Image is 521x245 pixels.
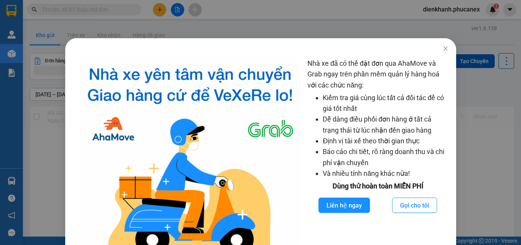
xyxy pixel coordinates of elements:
[323,114,448,136] li: Dễ dàng điều phối đơn hàng ở tất cả trạng thái từ lúc nhận đến giao hàng
[323,136,448,146] li: Định vị tài xế theo thời gian thực
[318,198,370,213] button: Liên hệ ngay
[323,146,448,168] li: Báo cáo chi tiết, rõ ràng doanh thu và chi phí vận chuyển
[326,201,362,210] span: Liên hệ ngay
[323,168,448,179] li: Và nhiều tính năng khác nữa!
[307,181,448,191] div: Dùng thử hoàn toàn MIỄN PHÍ
[434,38,456,60] button: Close
[442,45,448,52] span: close
[400,201,429,210] span: Gọi cho tôi
[392,198,437,213] button: Gọi cho tôi
[323,92,448,114] li: Kiểm tra giá cùng lúc tất cả đối tác để có giá tốt nhất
